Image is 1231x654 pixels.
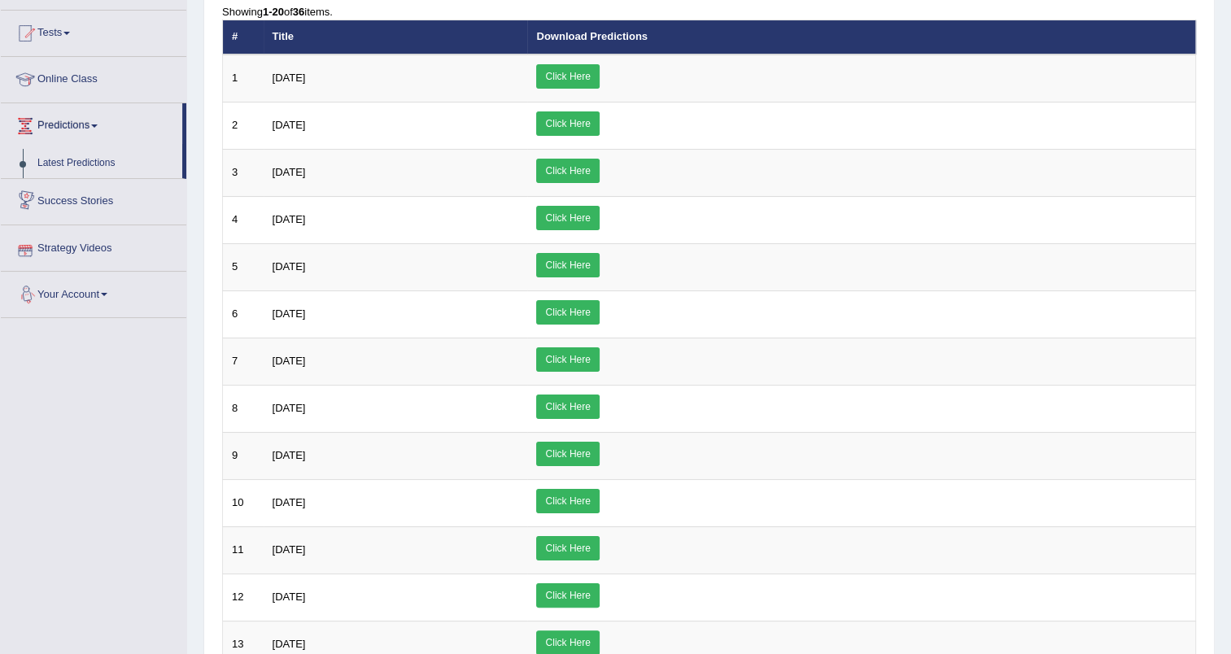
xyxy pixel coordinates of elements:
td: 2 [223,102,264,149]
a: Click Here [536,111,599,136]
span: [DATE] [273,638,306,650]
td: 1 [223,54,264,102]
span: [DATE] [273,449,306,461]
span: [DATE] [273,166,306,178]
a: Click Here [536,347,599,372]
td: 8 [223,385,264,432]
span: [DATE] [273,119,306,131]
span: [DATE] [273,496,306,508]
td: 9 [223,432,264,479]
a: Click Here [536,253,599,277]
div: Showing of items. [222,4,1196,20]
a: Click Here [536,536,599,560]
a: Click Here [536,300,599,325]
th: # [223,20,264,54]
td: 7 [223,338,264,385]
a: Click Here [536,442,599,466]
a: Click Here [536,489,599,513]
td: 4 [223,196,264,243]
a: Click Here [536,583,599,608]
span: [DATE] [273,591,306,603]
a: Latest Predictions [30,149,182,178]
span: [DATE] [273,260,306,272]
span: [DATE] [273,402,306,414]
a: Predictions [1,103,182,144]
a: Click Here [536,395,599,419]
b: 36 [293,6,304,18]
a: Click Here [536,159,599,183]
a: Click Here [536,206,599,230]
span: [DATE] [273,72,306,84]
td: 6 [223,290,264,338]
th: Title [264,20,528,54]
a: Strategy Videos [1,225,186,266]
b: 1-20 [263,6,284,18]
span: [DATE] [273,543,306,556]
a: Click Here [536,64,599,89]
span: [DATE] [273,355,306,367]
a: Success Stories [1,179,186,220]
span: [DATE] [273,213,306,225]
th: Download Predictions [527,20,1195,54]
td: 5 [223,243,264,290]
a: Tests [1,11,186,51]
a: Online Class [1,57,186,98]
td: 10 [223,479,264,526]
td: 11 [223,526,264,573]
td: 12 [223,573,264,621]
span: [DATE] [273,307,306,320]
td: 3 [223,149,264,196]
a: Your Account [1,272,186,312]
